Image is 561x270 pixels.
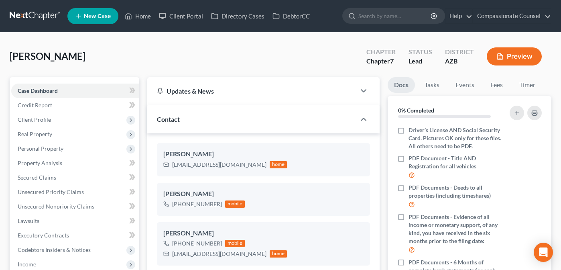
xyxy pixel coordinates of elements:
span: Executory Contracts [18,232,69,239]
div: home [270,161,287,168]
span: Personal Property [18,145,63,152]
a: Home [121,9,155,23]
span: 7 [390,57,394,65]
span: Case Dashboard [18,87,58,94]
a: Docs [388,77,415,93]
a: Compassionate Counsel [473,9,551,23]
div: [PERSON_NAME] [163,189,364,199]
div: [PERSON_NAME] [163,149,364,159]
span: PDF Document - Title AND Registration for all vehicles [409,154,504,170]
a: Fees [484,77,510,93]
a: Directory Cases [207,9,268,23]
div: Open Intercom Messenger [534,243,553,262]
a: Client Portal [155,9,207,23]
span: [PERSON_NAME] [10,50,85,62]
a: Help [445,9,472,23]
a: Tasks [418,77,446,93]
strong: 0% Completed [398,107,434,114]
div: mobile [225,200,245,208]
span: Driver’s License AND Social Security Card. Pictures OK only for these files. All others need to b... [409,126,504,150]
span: Real Property [18,131,52,137]
a: Executory Contracts [11,228,139,243]
a: Property Analysis [11,156,139,170]
a: Unsecured Nonpriority Claims [11,199,139,214]
span: Credit Report [18,102,52,108]
div: Status [409,47,432,57]
a: Events [449,77,481,93]
div: Chapter [366,47,396,57]
button: Preview [487,47,542,65]
a: Credit Report [11,98,139,112]
span: Client Profile [18,116,51,123]
div: Lead [409,57,432,66]
span: Contact [157,115,180,123]
a: Unsecured Priority Claims [11,185,139,199]
div: District [445,47,474,57]
div: [PHONE_NUMBER] [172,239,222,247]
div: [EMAIL_ADDRESS][DOMAIN_NAME] [172,250,266,258]
div: [PHONE_NUMBER] [172,200,222,208]
a: Lawsuits [11,214,139,228]
div: [PERSON_NAME] [163,229,364,238]
span: Property Analysis [18,160,62,166]
a: DebtorCC [268,9,314,23]
div: mobile [225,240,245,247]
a: Timer [513,77,542,93]
span: Lawsuits [18,217,39,224]
div: Chapter [366,57,396,66]
span: PDF Documents - Deeds to all properties (including timeshares) [409,184,504,200]
div: [EMAIL_ADDRESS][DOMAIN_NAME] [172,161,266,169]
input: Search by name... [358,8,432,23]
span: Unsecured Nonpriority Claims [18,203,94,210]
a: Secured Claims [11,170,139,185]
span: Codebtors Insiders & Notices [18,246,91,253]
div: Updates & News [157,87,346,95]
a: Case Dashboard [11,84,139,98]
span: Income [18,261,36,268]
span: Unsecured Priority Claims [18,188,84,195]
span: PDF Documents - Evidence of all income or monetary support, of any kind, you have received in the... [409,213,504,245]
div: AZB [445,57,474,66]
span: Secured Claims [18,174,56,181]
div: home [270,250,287,258]
span: New Case [84,13,111,19]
